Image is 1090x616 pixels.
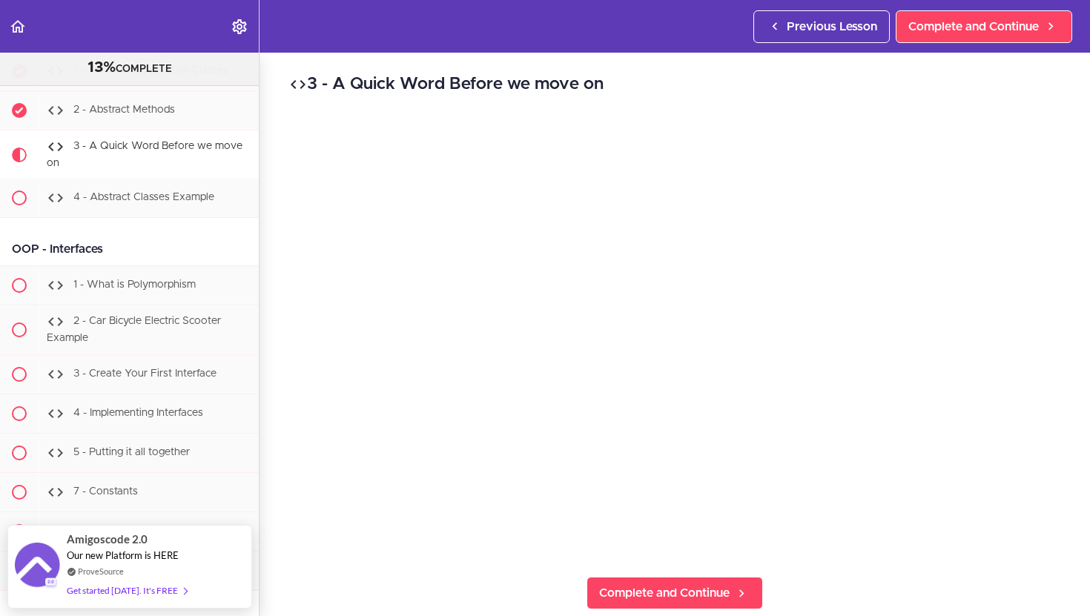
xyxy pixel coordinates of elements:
span: Our new Platform is HERE [67,549,179,561]
img: provesource social proof notification image [15,543,59,591]
span: 7 - Constants [73,486,138,497]
span: 1 - What is Polymorphism [73,280,196,291]
a: Complete and Continue [587,577,763,609]
span: Complete and Continue [599,584,730,602]
h2: 3 - A Quick Word Before we move on [289,72,1060,97]
a: Previous Lesson [753,10,890,43]
span: 4 - Implementing Interfaces [73,408,203,418]
span: 2 - Car Bicycle Electric Scooter Example [47,317,221,344]
span: 13% [87,60,116,75]
span: Previous Lesson [787,18,877,36]
span: 3 - Create Your First Interface [73,368,217,379]
span: Complete and Continue [908,18,1039,36]
svg: Back to course curriculum [9,18,27,36]
a: Complete and Continue [896,10,1072,43]
div: COMPLETE [19,59,240,78]
span: 2 - Abstract Methods [73,105,175,115]
span: 5 - Putting it all together [73,447,190,457]
span: Amigoscode 2.0 [67,531,148,548]
span: 4 - Abstract Classes Example [73,193,214,203]
svg: Settings Menu [231,18,248,36]
div: Get started [DATE]. It's FREE [67,582,187,599]
span: 3 - A Quick Word Before we move on [47,141,242,168]
a: ProveSource [78,565,124,577]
